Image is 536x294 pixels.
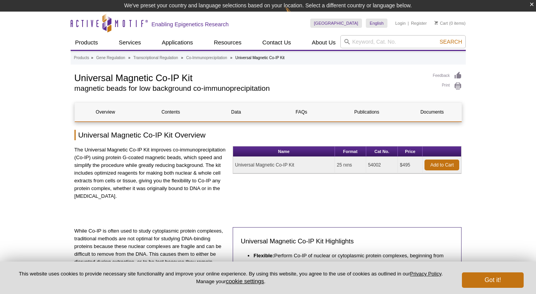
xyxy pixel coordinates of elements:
[233,157,335,173] td: Universal Magnetic Co-IP Kit
[398,157,423,173] td: $495
[335,157,366,173] td: 25 rxns
[271,103,332,121] a: FAQs
[254,252,446,267] li: Perform Co-IP of nuclear or cytoplasmic protein complexes, beginning from cells or tissue
[241,237,453,246] h3: Universal Magnetic Co-IP Kit Highlights
[186,54,227,61] a: Co-Immunoprecipitation
[411,20,427,26] a: Register
[310,19,362,28] a: [GEOGRAPHIC_DATA]
[440,39,462,45] span: Search
[435,21,438,25] img: Your Cart
[209,35,246,50] a: Resources
[205,103,267,121] a: Data
[114,35,146,50] a: Services
[437,38,464,45] button: Search
[74,54,89,61] a: Products
[157,35,198,50] a: Applications
[12,270,449,285] p: This website uses cookies to provide necessary site functionality and improve your online experie...
[433,82,462,90] a: Print
[366,146,398,157] th: Cat No.
[398,146,423,157] th: Price
[74,85,425,92] h2: magnetic beads for low background co-immunoprecipitation
[235,56,285,60] li: Universal Magnetic Co-IP Kit
[230,56,232,60] li: »
[74,146,227,200] p: The Universal Magnetic Co-IP Kit improves co-immunoprecipitation (Co-IP) using protein G-coated m...
[91,56,93,60] li: »
[181,56,183,60] li: »
[401,103,463,121] a: Documents
[307,35,340,50] a: About Us
[258,35,296,50] a: Contact Us
[96,54,125,61] a: Gene Regulation
[435,19,466,28] li: (0 items)
[366,157,398,173] td: 54002
[75,103,136,121] a: Overview
[152,21,229,28] h2: Enabling Epigenetics Research
[233,146,335,157] th: Name
[408,19,409,28] li: |
[395,20,406,26] a: Login
[410,271,441,277] a: Privacy Policy
[74,130,462,140] h2: Universal Magnetic Co-IP Kit Overview
[74,71,425,83] h1: Universal Magnetic Co-IP Kit
[366,19,387,28] a: English
[140,103,201,121] a: Contents
[340,35,466,48] input: Keyword, Cat. No.
[71,35,103,50] a: Products
[128,56,130,60] li: »
[254,253,274,258] strong: Flexible:
[433,71,462,80] a: Feedback
[462,272,524,288] button: Got it!
[335,146,366,157] th: Format
[226,278,264,284] button: cookie settings
[134,54,178,61] a: Transcriptional Regulation
[336,103,397,121] a: Publications
[285,6,306,24] img: Change Here
[424,160,459,170] a: Add to Cart
[435,20,448,26] a: Cart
